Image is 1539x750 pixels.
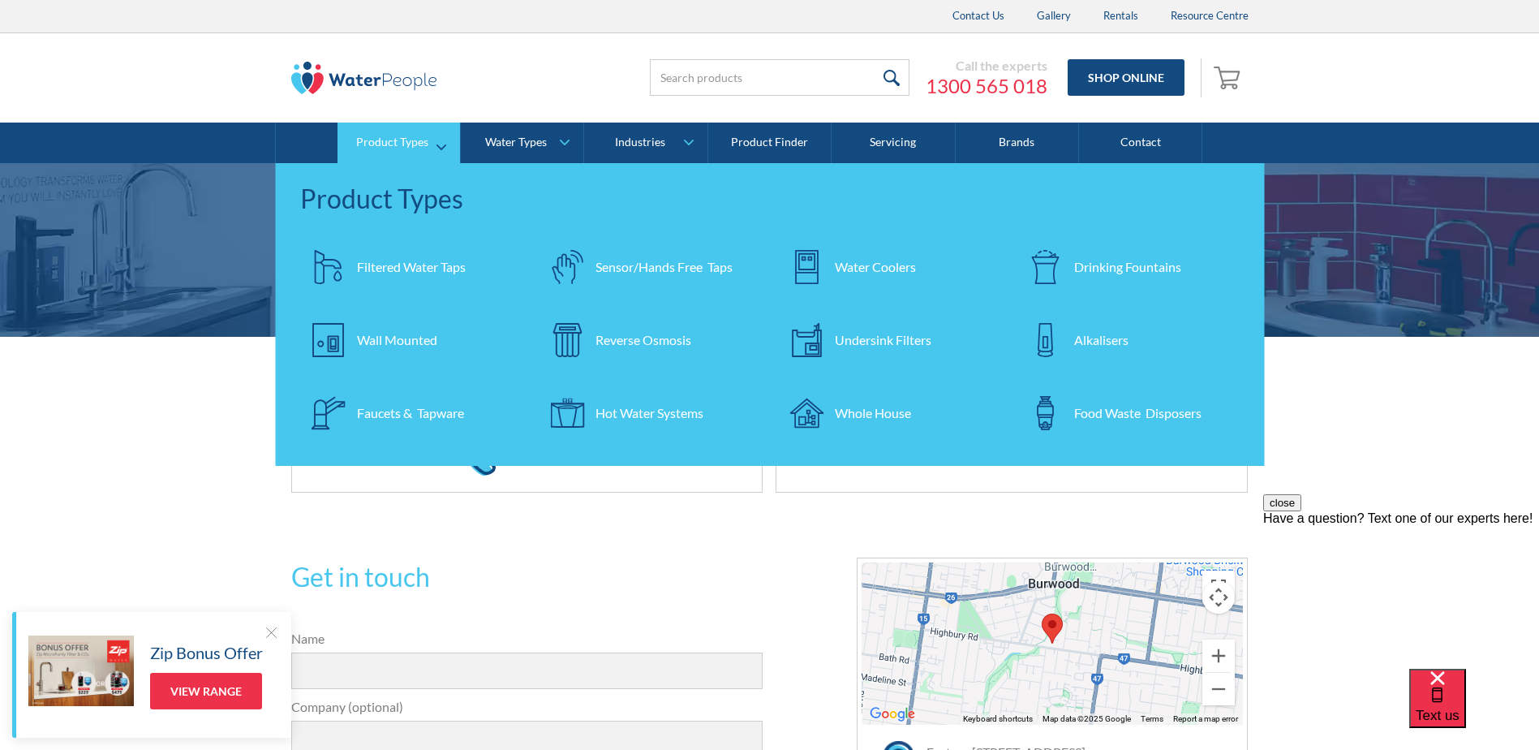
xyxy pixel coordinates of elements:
[1042,714,1131,723] span: Map data ©2025 Google
[150,640,263,665] h5: Zip Bonus Offer
[926,58,1047,74] div: Call the experts
[539,312,762,369] a: Reverse Osmosis
[1210,58,1249,97] a: Open empty cart
[584,123,707,163] a: Industries
[778,312,1001,369] a: Undersink Filters
[1409,669,1539,750] iframe: podium webchat widget bubble
[1074,330,1128,350] div: Alkalisers
[1202,673,1235,705] button: Zoom out
[539,239,762,295] a: Sensor/Hands Free Taps
[1214,64,1245,90] img: shopping cart
[1173,714,1238,723] a: Report a map error
[291,629,763,649] label: Name
[337,123,460,163] a: Product Types
[1202,581,1235,614] button: Map camera controls
[300,385,523,442] a: Faucets & Tapware
[1202,571,1235,603] button: Toggle fullscreen view
[1141,714,1163,723] a: Terms (opens in new tab)
[708,123,832,163] a: Product Finder
[595,403,703,423] div: Hot Water Systems
[357,330,437,350] div: Wall Mounted
[300,312,523,369] a: Wall Mounted
[866,704,919,725] a: Click to see this area on Google Maps
[357,257,466,277] div: Filtered Water Taps
[650,59,909,96] input: Search products
[835,330,931,350] div: Undersink Filters
[926,74,1047,98] a: 1300 565 018
[300,239,523,295] a: Filtered Water Taps
[866,704,919,725] img: Google
[615,136,665,149] div: Industries
[291,62,437,94] img: The Water People
[1068,59,1184,96] a: Shop Online
[1202,640,1235,672] button: Zoom in
[832,123,955,163] a: Servicing
[276,163,1265,466] nav: Product Types
[28,636,134,706] img: Zip Bonus Offer
[956,123,1079,163] a: Brands
[1263,494,1539,689] iframe: podium webchat widget prompt
[300,179,1240,218] div: Product Types
[1017,239,1240,295] a: Drinking Fountains
[150,673,262,709] a: View Range
[1074,257,1181,277] div: Drinking Fountains
[291,558,763,597] h2: Get in touch
[1042,614,1063,644] div: Map pin
[778,385,1001,442] a: Whole House
[539,385,762,442] a: Hot Water Systems
[595,330,691,350] div: Reverse Osmosis
[1017,312,1240,369] a: Alkalisers
[461,123,583,163] a: Water Types
[1079,123,1202,163] a: Contact
[1017,385,1240,442] a: Food Waste Disposers
[291,697,763,717] label: Company (optional)
[835,403,911,423] div: Whole House
[357,403,464,423] div: Faucets & Tapware
[485,136,547,149] div: Water Types
[835,257,916,277] div: Water Coolers
[778,239,1001,295] a: Water Coolers
[595,257,733,277] div: Sensor/Hands Free Taps
[963,713,1033,725] button: Keyboard shortcuts
[1074,403,1202,423] div: Food Waste Disposers
[356,136,428,149] div: Product Types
